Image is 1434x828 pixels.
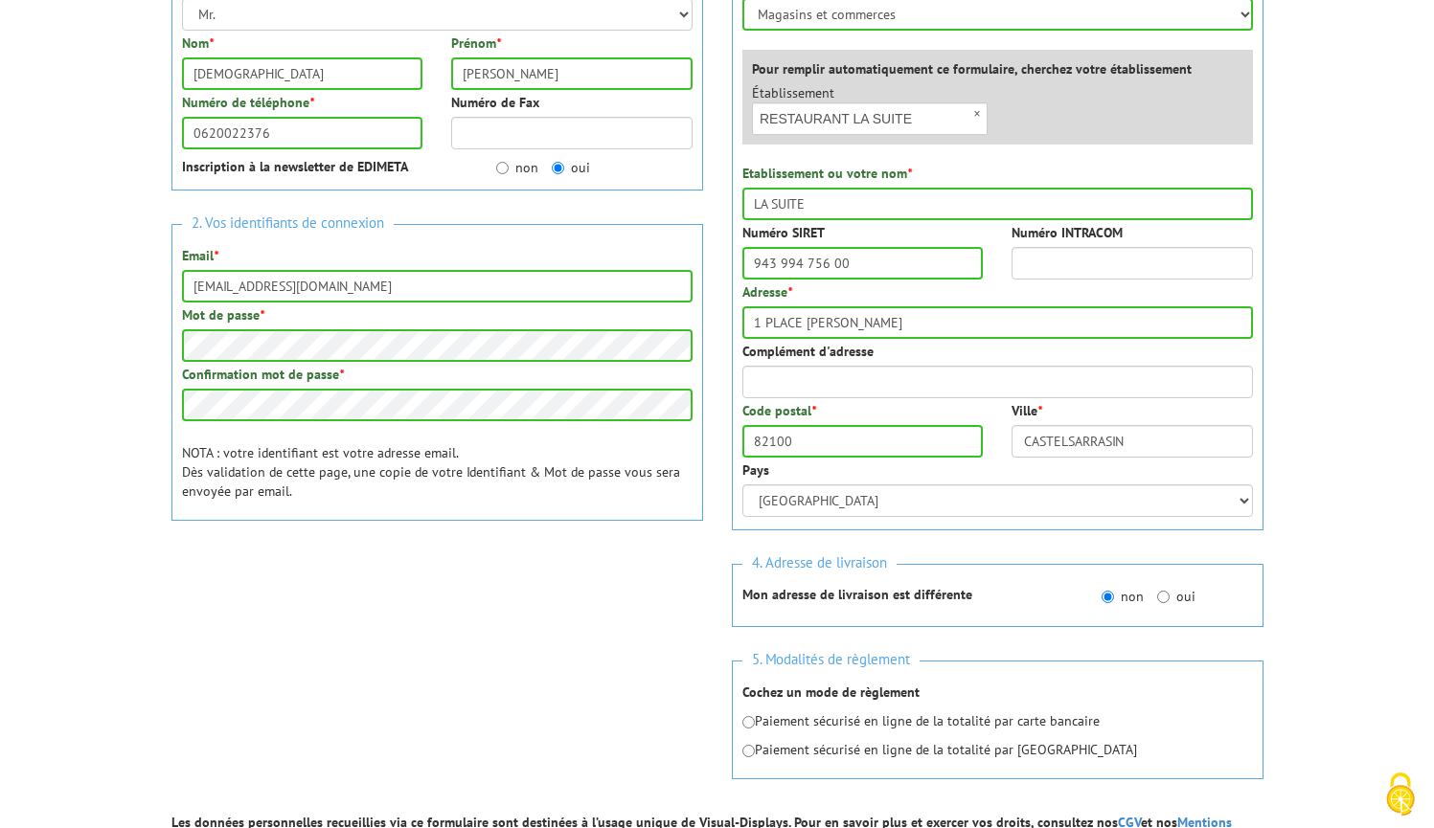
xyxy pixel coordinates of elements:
[182,443,693,501] p: NOTA : votre identifiant est votre adresse email. Dès validation de cette page, une copie de votr...
[171,554,463,629] iframe: reCAPTCHA
[1012,401,1042,420] label: Ville
[182,211,394,236] span: 2. Vos identifiants de connexion
[742,460,769,480] label: Pays
[742,550,897,576] span: 4. Adresse de livraison
[451,93,539,112] label: Numéro de Fax
[742,342,874,361] label: Complément d'adresse
[182,365,344,384] label: Confirmation mot de passe
[1377,771,1424,818] img: Cookies (fenêtre modale)
[1367,763,1434,828] button: Cookies (fenêtre modale)
[1157,587,1195,606] label: oui
[967,102,988,126] span: ×
[738,83,1003,135] div: Établissement
[182,305,264,324] label: Mot de passe
[742,223,825,242] label: Numéro SIRET
[742,683,920,701] strong: Cochez un mode de règlement
[1102,591,1114,603] input: non
[742,647,920,673] span: 5. Modalités de règlement
[552,162,564,174] input: oui
[496,162,509,174] input: non
[182,93,314,112] label: Numéro de téléphone
[496,158,538,177] label: non
[182,158,408,175] strong: Inscription à la newsletter de EDIMETA
[552,158,590,177] label: oui
[742,282,792,302] label: Adresse
[1012,223,1123,242] label: Numéro INTRACOM
[742,740,1253,759] p: Paiement sécurisé en ligne de la totalité par [GEOGRAPHIC_DATA]
[742,401,816,420] label: Code postal
[182,246,218,265] label: Email
[1157,591,1170,603] input: oui
[182,34,214,53] label: Nom
[1102,587,1144,606] label: non
[752,59,1192,78] label: Pour remplir automatiquement ce formulaire, cherchez votre établissement
[451,34,501,53] label: Prénom
[742,711,1253,730] p: Paiement sécurisé en ligne de la totalité par carte bancaire
[742,164,912,183] label: Etablissement ou votre nom
[742,586,972,603] strong: Mon adresse de livraison est différente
